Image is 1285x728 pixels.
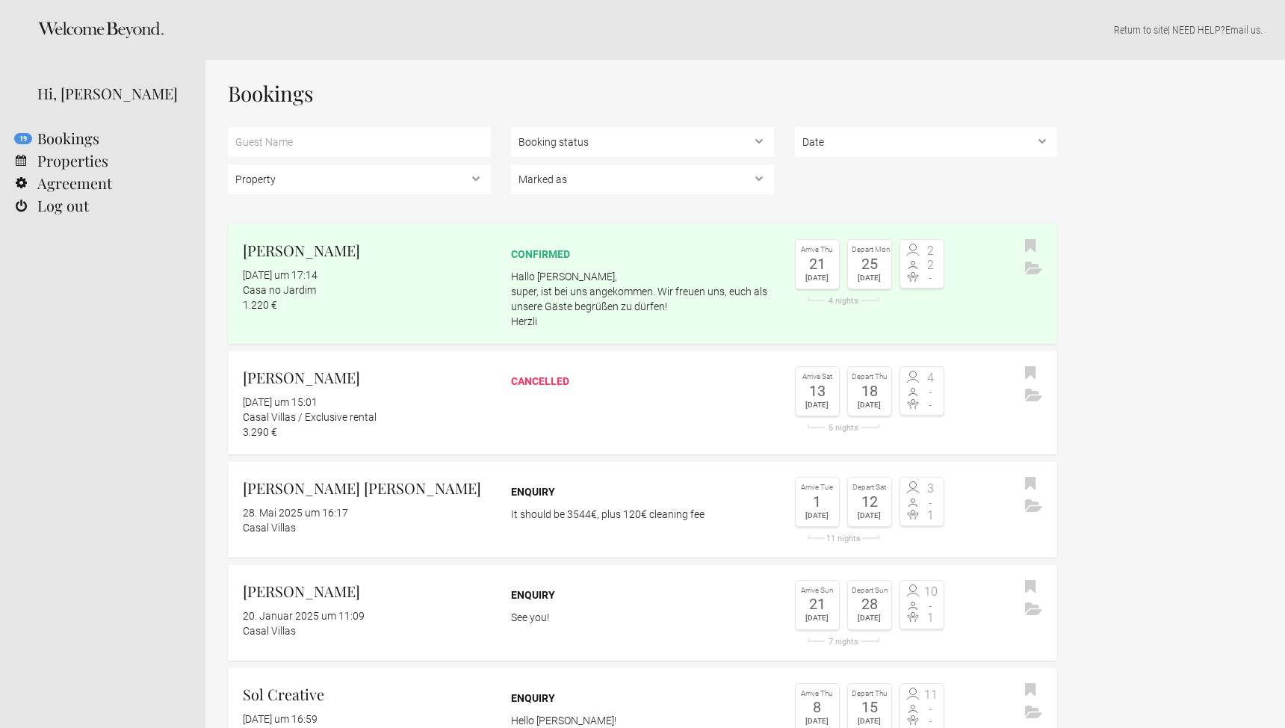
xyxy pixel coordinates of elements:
[852,383,888,398] div: 18
[799,715,835,728] div: [DATE]
[799,688,835,700] div: Arrive Thu
[799,383,835,398] div: 13
[852,481,888,494] div: Depart Sat
[243,283,491,297] div: Casa no Jardim
[799,398,835,412] div: [DATE]
[852,244,888,256] div: Depart Mon
[1021,679,1040,702] button: Bookmark
[511,247,774,262] div: confirmed
[852,688,888,700] div: Depart Thu
[511,691,774,706] div: Enquiry
[243,477,491,499] h2: [PERSON_NAME] [PERSON_NAME]
[799,256,835,271] div: 21
[852,596,888,611] div: 28
[243,396,318,408] flynt-date-display: [DATE] um 15:01
[922,272,940,284] span: -
[243,580,491,602] h2: [PERSON_NAME]
[228,22,1263,37] p: | NEED HELP? .
[243,366,491,389] h2: [PERSON_NAME]
[228,164,491,194] select: ,
[243,610,365,622] flynt-date-display: 20. Januar 2025 um 11:09
[228,462,1057,558] a: [PERSON_NAME] [PERSON_NAME] 28. Mai 2025 um 16:17 Casal Villas Enquiry It should be 3544€, plus 1...
[922,510,940,522] span: 1
[852,509,888,522] div: [DATE]
[511,587,774,602] div: Enquiry
[1021,496,1046,518] button: Archive
[228,565,1057,661] a: [PERSON_NAME] 20. Januar 2025 um 11:09 Casal Villas Enquiry See you! Arrive Sun 21 [DATE] Depart ...
[243,410,491,425] div: Casal Villas / Exclusive rental
[852,611,888,625] div: [DATE]
[799,494,835,509] div: 1
[1021,235,1040,258] button: Bookmark
[922,259,940,271] span: 2
[922,497,940,509] span: -
[511,484,774,499] div: Enquiry
[922,483,940,495] span: 3
[1225,24,1260,36] a: Email us
[795,534,892,543] div: 11 nights
[799,244,835,256] div: Arrive Thu
[795,424,892,432] div: 5 nights
[922,600,940,612] span: -
[228,82,1057,105] h1: Bookings
[922,372,940,384] span: 4
[795,127,1058,157] select: ,
[799,596,835,611] div: 21
[799,700,835,715] div: 8
[852,494,888,509] div: 12
[243,426,277,438] flynt-currency: 3.290 €
[795,297,892,305] div: 4 nights
[228,224,1057,344] a: [PERSON_NAME] [DATE] um 17:14 Casa no Jardim 1.220 € confirmed Hallo [PERSON_NAME],super, ist bei...
[799,271,835,285] div: [DATE]
[922,399,940,411] span: -
[922,612,940,624] span: 1
[922,386,940,398] span: -
[1021,576,1040,599] button: Bookmark
[922,715,940,727] span: -
[1021,473,1040,496] button: Bookmark
[922,245,940,257] span: 2
[243,520,491,535] div: Casal Villas
[243,623,491,638] div: Casal Villas
[228,127,491,157] input: Guest Name
[795,638,892,646] div: 7 nights
[1114,24,1168,36] a: Return to site
[243,269,318,281] flynt-date-display: [DATE] um 17:14
[511,374,774,389] div: cancelled
[243,713,318,725] flynt-date-display: [DATE] um 16:59
[852,715,888,728] div: [DATE]
[14,133,32,144] flynt-notification-badge: 19
[1021,599,1046,621] button: Archive
[228,351,1057,454] a: [PERSON_NAME] [DATE] um 15:01 Casal Villas / Exclusive rental 3.290 € cancelled Arrive Sat 13 [DA...
[1021,702,1046,724] button: Archive
[852,398,888,412] div: [DATE]
[1021,363,1040,385] button: Bookmark
[852,271,888,285] div: [DATE]
[922,586,940,598] span: 10
[1021,385,1046,407] button: Archive
[852,584,888,597] div: Depart Sun
[511,610,774,625] p: See you!
[852,371,888,383] div: Depart Thu
[799,509,835,522] div: [DATE]
[243,239,491,262] h2: [PERSON_NAME]
[243,299,277,311] flynt-currency: 1.220 €
[511,507,774,522] p: It should be 3544€, plus 120€ cleaning fee
[511,164,774,194] select: , , ,
[1021,258,1046,280] button: Archive
[852,256,888,271] div: 25
[799,584,835,597] div: Arrive Sun
[922,689,940,701] span: 11
[243,507,348,519] flynt-date-display: 28. Mai 2025 um 16:17
[511,127,774,157] select: , ,
[243,683,491,706] h2: Sol Creative
[511,269,774,329] p: Hallo [PERSON_NAME], super, ist bei uns angekommen. Wir freuen uns, euch als unsere Gäste begrüße...
[922,703,940,715] span: -
[799,611,835,625] div: [DATE]
[852,700,888,715] div: 15
[799,371,835,383] div: Arrive Sat
[799,481,835,494] div: Arrive Tue
[37,82,183,105] div: Hi, [PERSON_NAME]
